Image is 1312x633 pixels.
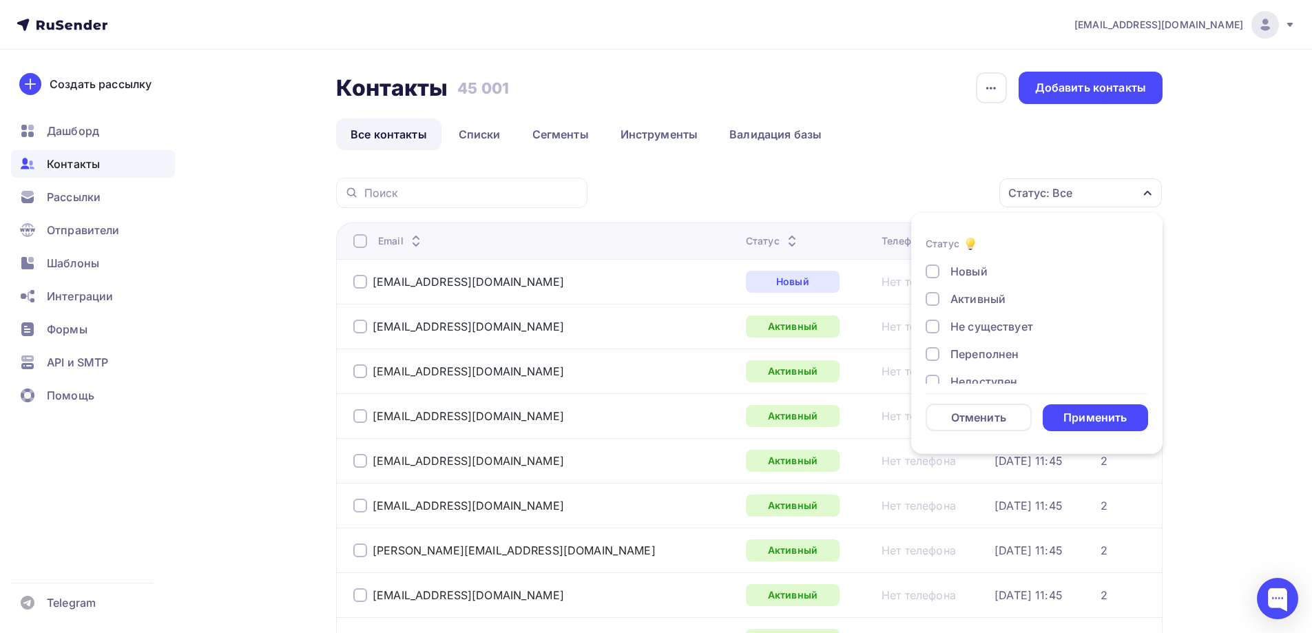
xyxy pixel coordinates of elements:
div: Email [378,234,424,248]
ul: Статус: Все [911,213,1163,454]
a: Списки [444,118,515,150]
a: Нет телефона [882,320,956,333]
div: Не существует [950,318,1033,335]
a: [DATE] 11:45 [995,588,1063,602]
a: Нет телефона [882,543,956,557]
a: Новый [746,271,840,293]
div: 2 [1101,499,1107,512]
a: Нет телефона [882,454,956,468]
a: 2 [1101,543,1107,557]
a: Отправители [11,216,175,244]
h3: 45 001 [457,79,509,98]
a: 2 [1101,588,1107,602]
div: Новый [950,263,988,280]
a: Активный [746,315,840,338]
a: Активный [746,405,840,427]
a: Нет телефона [882,409,956,423]
span: Шаблоны [47,255,99,271]
span: Интеграции [47,288,113,304]
h2: Контакты [336,74,448,102]
span: Рассылки [47,189,101,205]
a: Все контакты [336,118,441,150]
a: [DATE] 11:45 [995,499,1063,512]
div: Статус [746,234,800,248]
a: 2 [1101,454,1107,468]
a: [EMAIL_ADDRESS][DOMAIN_NAME] [373,588,564,602]
div: Активный [746,539,840,561]
span: Отправители [47,222,120,238]
div: Недоступен [950,373,1017,390]
div: Добавить контакты [1035,80,1146,96]
a: [EMAIL_ADDRESS][DOMAIN_NAME] [373,275,564,289]
a: Формы [11,315,175,343]
a: [DATE] 11:45 [995,543,1063,557]
div: Применить [1063,410,1127,426]
span: [EMAIL_ADDRESS][DOMAIN_NAME] [1074,18,1243,32]
a: [EMAIL_ADDRESS][DOMAIN_NAME] [373,320,564,333]
a: [EMAIL_ADDRESS][DOMAIN_NAME] [373,499,564,512]
a: Активный [746,584,840,606]
div: Активный [950,291,1006,307]
input: Поиск [364,185,579,200]
div: Создать рассылку [50,76,152,92]
span: API и SMTP [47,354,108,371]
span: Контакты [47,156,100,172]
span: Дашборд [47,123,99,139]
a: Дашборд [11,117,175,145]
a: Сегменты [518,118,603,150]
div: Отменить [951,409,1006,426]
a: [EMAIL_ADDRESS][DOMAIN_NAME] [373,454,564,468]
a: Валидация базы [715,118,836,150]
a: [EMAIL_ADDRESS][DOMAIN_NAME] [1074,11,1295,39]
a: Шаблоны [11,249,175,277]
a: [DATE] 11:45 [995,454,1063,468]
a: [PERSON_NAME][EMAIL_ADDRESS][DOMAIN_NAME] [373,543,656,557]
button: Статус: Все [999,178,1163,208]
a: Нет телефона [882,499,956,512]
a: Активный [746,450,840,472]
a: Рассылки [11,183,175,211]
div: Статус: Все [1008,185,1072,201]
div: Телефон [882,234,943,248]
a: Инструменты [606,118,713,150]
span: Формы [47,321,87,338]
a: Активный [746,360,840,382]
a: Нет телефона [882,275,956,289]
a: Нет телефона [882,588,956,602]
span: Помощь [47,387,94,404]
span: Telegram [47,594,96,611]
a: Нет телефона [882,364,956,378]
a: [EMAIL_ADDRESS][DOMAIN_NAME] [373,364,564,378]
a: Активный [746,495,840,517]
a: [EMAIL_ADDRESS][DOMAIN_NAME] [373,409,564,423]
